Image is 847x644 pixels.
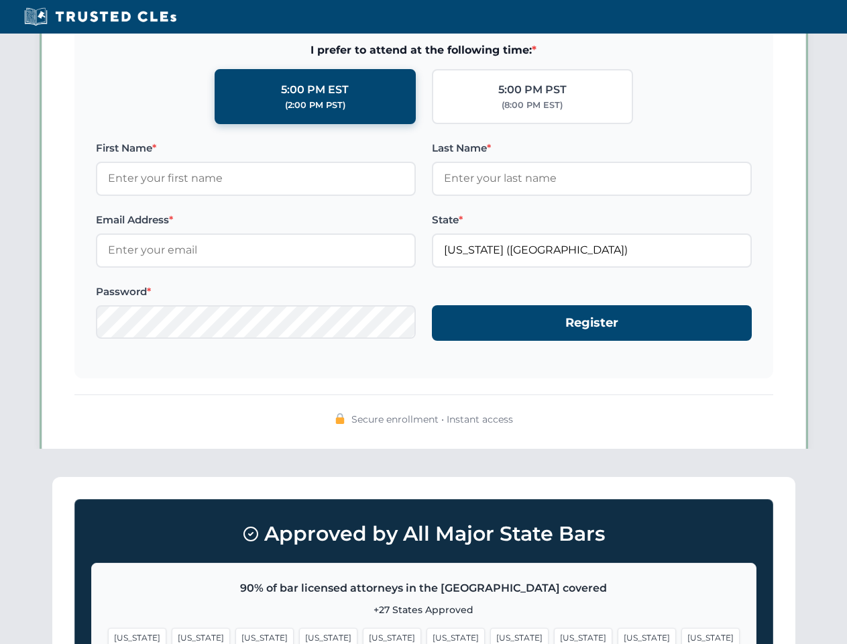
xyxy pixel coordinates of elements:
[108,602,740,617] p: +27 States Approved
[285,99,345,112] div: (2:00 PM PST)
[502,99,563,112] div: (8:00 PM EST)
[96,233,416,267] input: Enter your email
[20,7,180,27] img: Trusted CLEs
[432,212,752,228] label: State
[96,162,416,195] input: Enter your first name
[281,81,349,99] div: 5:00 PM EST
[432,233,752,267] input: Florida (FL)
[96,284,416,300] label: Password
[96,42,752,59] span: I prefer to attend at the following time:
[108,580,740,597] p: 90% of bar licensed attorneys in the [GEOGRAPHIC_DATA] covered
[432,305,752,341] button: Register
[335,413,345,424] img: 🔒
[498,81,567,99] div: 5:00 PM PST
[351,412,513,427] span: Secure enrollment • Instant access
[96,140,416,156] label: First Name
[432,140,752,156] label: Last Name
[96,212,416,228] label: Email Address
[91,516,756,552] h3: Approved by All Major State Bars
[432,162,752,195] input: Enter your last name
